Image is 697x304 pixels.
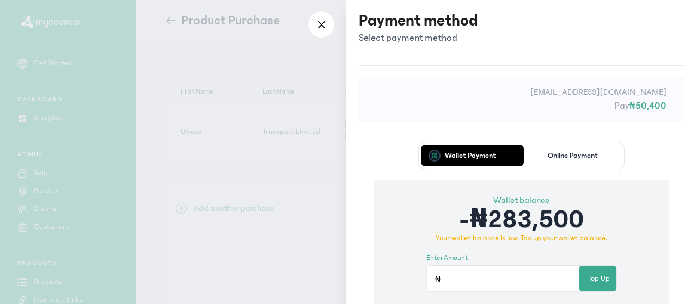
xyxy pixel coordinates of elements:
[445,152,496,159] p: Wallet Payment
[548,152,598,159] p: Online Payment
[426,233,617,244] p: Your wallet balance is low. Top up your wallet balance.
[524,145,622,166] button: Online Payment
[376,98,667,114] p: Pay
[426,253,468,264] label: Enter amount
[359,11,478,30] h3: Payment method
[426,207,617,233] p: -₦283,500
[359,30,478,46] p: Select payment method
[579,266,619,291] button: Top Up
[376,85,667,98] p: [EMAIL_ADDRESS][DOMAIN_NAME]
[629,101,667,111] span: ₦50,400
[421,145,519,166] button: Wallet Payment
[426,194,617,207] p: Wallet balance
[588,273,610,284] span: Top Up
